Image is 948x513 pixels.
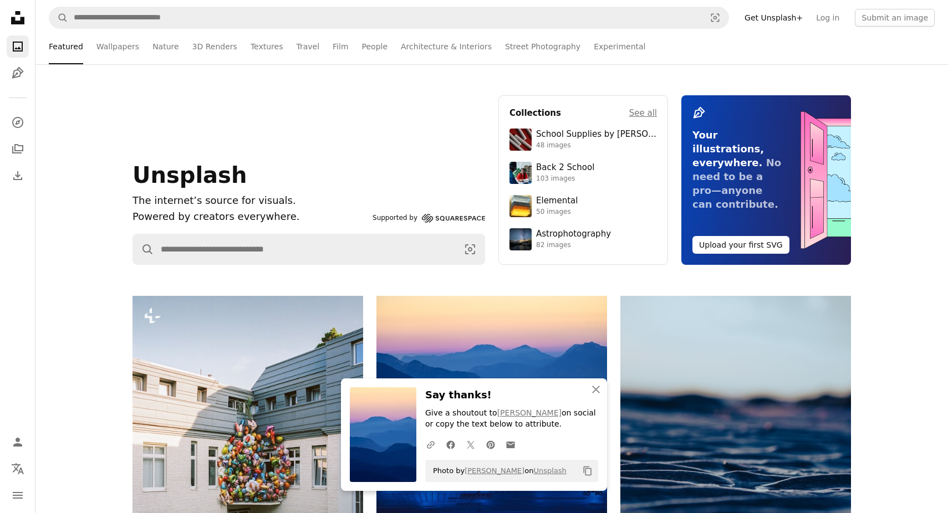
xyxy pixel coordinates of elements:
div: 48 images [536,141,657,150]
a: Textures [251,29,283,64]
a: Photos [7,35,29,58]
a: People [362,29,388,64]
a: Architecture & Interiors [401,29,492,64]
a: A large cluster of colorful balloons on a building facade. [132,446,363,456]
img: premium_photo-1715107534993-67196b65cde7 [509,129,532,151]
a: Elemental50 images [509,195,657,217]
form: Find visuals sitewide [49,7,729,29]
h4: Collections [509,106,561,120]
a: Share on Facebook [441,433,461,455]
p: Powered by creators everywhere. [132,209,368,225]
a: School Supplies by [PERSON_NAME]48 images [509,129,657,151]
a: Log in [809,9,846,27]
a: [PERSON_NAME] [465,466,524,475]
img: Layered blue mountains under a pastel sky [376,296,607,440]
button: Copy to clipboard [578,461,597,480]
a: Share on Twitter [461,433,481,455]
a: Experimental [594,29,645,64]
button: Visual search [702,7,728,28]
a: Get Unsplash+ [738,9,809,27]
img: photo-1538592487700-be96de73306f [509,228,532,250]
a: Back 2 School103 images [509,162,657,184]
a: Explore [7,111,29,134]
button: Upload your first SVG [692,236,789,254]
div: 82 images [536,241,611,250]
img: premium_photo-1751985761161-8a269d884c29 [509,195,532,217]
div: School Supplies by [PERSON_NAME] [536,129,657,140]
button: Search Unsplash [49,7,68,28]
a: Supported by [373,212,485,225]
a: Layered blue mountains under a pastel sky [376,362,607,372]
button: Visual search [456,234,485,264]
img: premium_photo-1683135218355-6d72011bf303 [509,162,532,184]
a: Rippled sand dunes under a twilight sky [620,464,851,474]
a: Wallpapers [96,29,139,64]
a: Collections [7,138,29,160]
a: Log in / Sign up [7,431,29,453]
a: Unsplash [533,466,566,475]
a: Download History [7,165,29,187]
a: Share on Pinterest [481,433,501,455]
form: Find visuals sitewide [132,234,485,265]
a: Astrophotography82 images [509,228,657,250]
div: 103 images [536,175,594,183]
button: Submit an image [855,9,935,27]
a: Nature [152,29,179,64]
div: Elemental [536,196,578,207]
a: Street Photography [505,29,580,64]
a: Share over email [501,433,521,455]
h3: Say thanks! [425,387,598,403]
a: See all [629,106,657,120]
a: 3D Renders [192,29,237,64]
a: Film [333,29,348,64]
p: Give a shoutout to on social or copy the text below to attribute. [425,408,598,430]
h1: The internet’s source for visuals. [132,193,368,209]
a: Illustrations [7,62,29,84]
span: Photo by on [427,462,567,480]
button: Search Unsplash [133,234,154,264]
div: Back 2 School [536,162,594,173]
span: Your illustrations, everywhere. [692,129,764,168]
span: Unsplash [132,162,247,188]
div: 50 images [536,208,578,217]
a: [PERSON_NAME] [497,408,562,417]
a: Travel [296,29,319,64]
button: Menu [7,484,29,506]
div: Astrophotography [536,229,611,240]
button: Language [7,458,29,480]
